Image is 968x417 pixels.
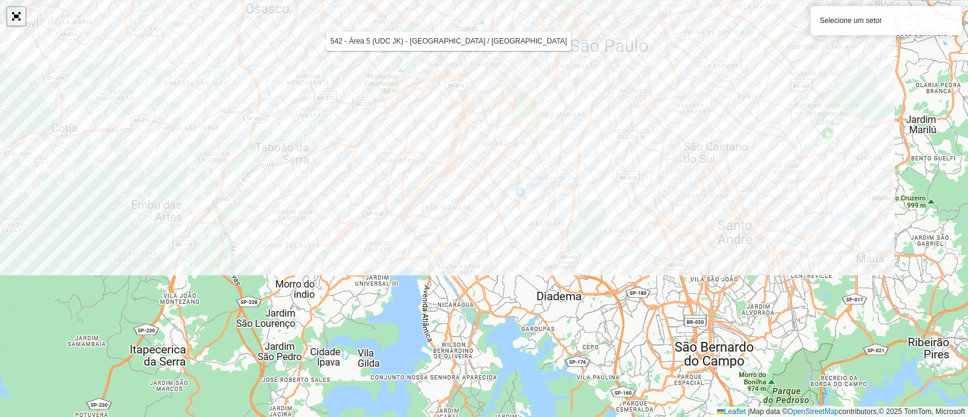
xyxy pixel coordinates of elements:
div: Map data © contributors,© 2025 TomTom, Microsoft [714,407,968,417]
a: Abrir mapa em tela cheia [7,7,25,25]
div: Selecione um setor [811,6,962,35]
a: Leaflet [717,407,746,416]
a: OpenStreetMap [788,407,839,416]
span: | [748,407,750,416]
